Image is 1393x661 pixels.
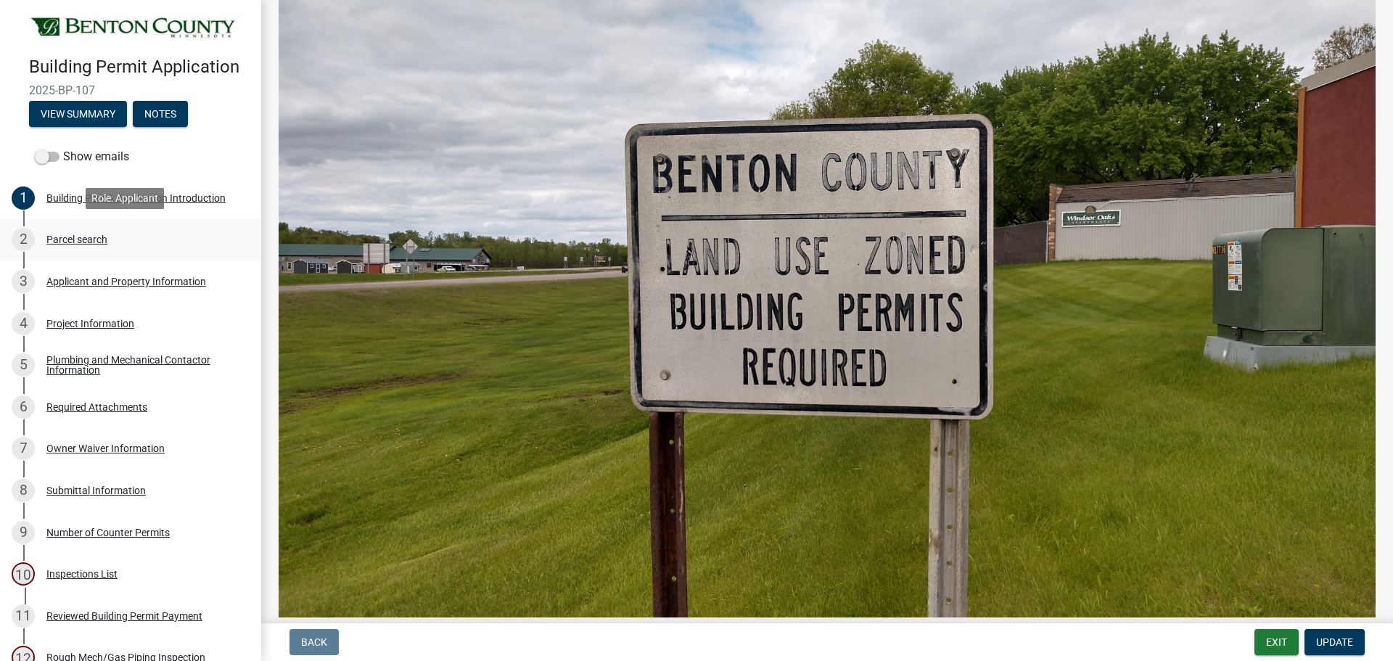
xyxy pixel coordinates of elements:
span: 2025-BP-107 [29,83,232,97]
div: Building Permit Application Introduction [46,193,226,203]
button: View Summary [29,101,127,127]
button: Notes [133,101,188,127]
div: Plumbing and Mechanical Contactor Information [46,355,238,375]
div: 6 [12,395,35,419]
wm-modal-confirm: Summary [29,109,127,120]
div: Owner Waiver Information [46,443,165,453]
div: 9 [12,521,35,544]
div: Parcel search [46,234,107,245]
h4: Building Permit Application [29,57,250,78]
button: Back [289,629,339,655]
div: 1 [12,186,35,210]
div: 10 [12,562,35,586]
div: Applicant and Property Information [46,276,206,287]
button: Exit [1254,629,1299,655]
div: Required Attachments [46,402,147,412]
div: 3 [12,270,35,293]
label: Show emails [35,148,129,165]
div: Number of Counter Permits [46,527,170,538]
div: Inspections List [46,569,118,579]
div: 11 [12,604,35,628]
div: 4 [12,312,35,335]
button: Update [1304,629,1365,655]
div: Role: Applicant [86,188,164,209]
div: Reviewed Building Permit Payment [46,611,202,621]
div: 8 [12,479,35,502]
wm-modal-confirm: Notes [133,109,188,120]
div: 2 [12,228,35,251]
img: Benton County, Minnesota [29,15,238,41]
div: 7 [12,437,35,460]
span: Back [301,636,327,648]
span: Update [1316,636,1353,648]
div: Project Information [46,319,134,329]
div: 5 [12,353,35,377]
div: Submittal Information [46,485,146,496]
